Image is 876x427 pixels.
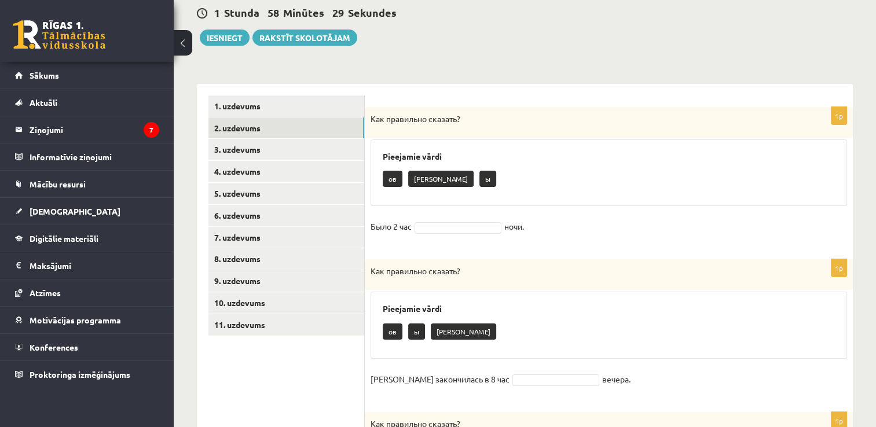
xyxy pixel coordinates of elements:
[200,30,250,46] button: Iesniegt
[208,183,364,204] a: 5. uzdevums
[30,70,59,80] span: Sākums
[15,334,159,360] a: Konferences
[371,370,510,388] p: [PERSON_NAME] закончилась в 8 час
[15,225,159,252] a: Digitālie materiāli
[383,304,835,314] h3: Pieejamie vārdi
[30,342,78,352] span: Konferences
[15,62,159,89] a: Sākums
[15,361,159,388] a: Proktoringa izmēģinājums
[371,218,847,242] fieldset: ночи.
[15,116,159,143] a: Ziņojumi7
[831,259,847,277] p: 1p
[208,314,364,336] a: 11. uzdevums
[283,6,324,19] span: Minūtes
[30,233,98,244] span: Digitālie materiāli
[30,369,130,380] span: Proktoringa izmēģinājums
[408,323,425,340] p: ы
[208,292,364,314] a: 10. uzdevums
[431,323,496,340] p: [PERSON_NAME]
[208,117,364,139] a: 2. uzdevums
[30,116,159,143] legend: Ziņojumi
[144,122,159,138] i: 7
[371,370,847,395] fieldset: вечера.
[408,171,474,187] p: [PERSON_NAME]
[30,179,86,189] span: Mācību resursi
[208,227,364,248] a: 7. uzdevums
[30,206,120,216] span: [DEMOGRAPHIC_DATA]
[479,171,496,187] p: ы
[30,97,57,108] span: Aktuāli
[383,171,402,187] p: ов
[208,161,364,182] a: 4. uzdevums
[15,198,159,224] a: [DEMOGRAPHIC_DATA]
[208,248,364,270] a: 8. uzdevums
[13,20,105,49] a: Rīgas 1. Tālmācības vidusskola
[208,270,364,292] a: 9. uzdevums
[383,152,835,161] h3: Pieejamie vārdi
[30,288,61,298] span: Atzīmes
[15,279,159,306] a: Atzīmes
[30,143,159,170] legend: Informatīvie ziņojumi
[208,95,364,117] a: 1. uzdevums
[267,6,279,19] span: 58
[371,218,412,235] p: Было 2 час
[371,266,460,276] span: Как правильно сказать?
[30,252,159,279] legend: Maksājumi
[383,323,402,340] p: ов
[214,6,220,19] span: 1
[15,252,159,279] a: Maksājumi
[224,6,259,19] span: Stunda
[15,307,159,333] a: Motivācijas programma
[252,30,357,46] a: Rakstīt skolotājam
[371,113,460,124] span: Как правильно сказать?
[15,89,159,116] a: Aktuāli
[208,139,364,160] a: 3. uzdevums
[831,106,847,125] p: 1p
[332,6,344,19] span: 29
[15,143,159,170] a: Informatīvie ziņojumi
[208,205,364,226] a: 6. uzdevums
[30,315,121,325] span: Motivācijas programma
[15,171,159,197] a: Mācību resursi
[348,6,397,19] span: Sekundes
